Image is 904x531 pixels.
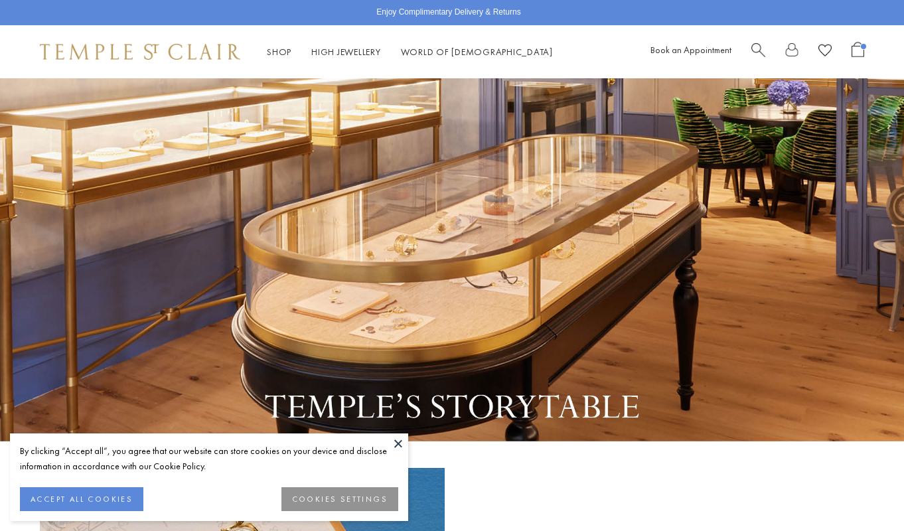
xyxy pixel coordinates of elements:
[20,443,398,474] div: By clicking “Accept all”, you agree that our website can store cookies on your device and disclos...
[818,42,832,62] a: View Wishlist
[311,46,381,58] a: High JewelleryHigh Jewellery
[838,469,891,518] iframe: Gorgias live chat messenger
[376,6,520,19] p: Enjoy Complimentary Delivery & Returns
[852,42,864,62] a: Open Shopping Bag
[267,46,291,58] a: ShopShop
[20,487,143,511] button: ACCEPT ALL COOKIES
[281,487,398,511] button: COOKIES SETTINGS
[650,44,731,56] a: Book an Appointment
[40,44,240,60] img: Temple St. Clair
[751,42,765,62] a: Search
[401,46,553,58] a: World of [DEMOGRAPHIC_DATA]World of [DEMOGRAPHIC_DATA]
[267,44,553,60] nav: Main navigation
